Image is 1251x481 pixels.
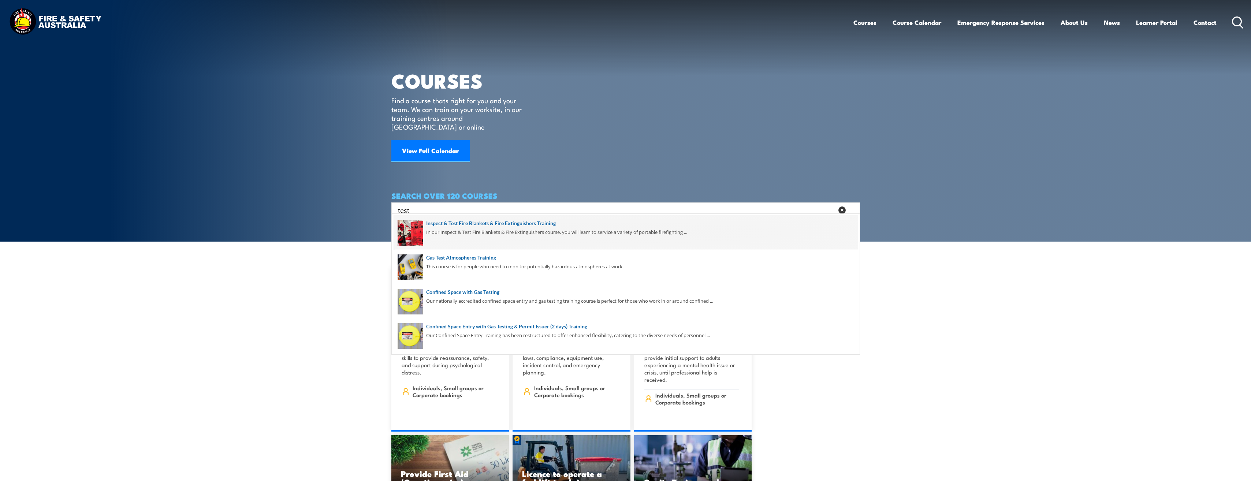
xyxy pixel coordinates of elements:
a: Confined Space with Gas Testing [398,288,854,296]
a: News [1104,13,1120,32]
p: Practical training for high-risk industries to equip personnel with the skills to provide reassur... [402,339,497,376]
a: Confined Space Entry with Gas Testing & Permit Issuer (2 days) Training [398,322,854,331]
a: View Full Calendar [391,140,470,162]
a: Contact [1194,13,1217,32]
input: Search input [398,205,834,216]
span: Individuals, Small groups or Corporate bookings [655,392,739,406]
a: About Us [1061,13,1088,32]
span: Individuals, Small groups or Corporate bookings [413,384,496,398]
span: Individuals, Small groups or Corporate bookings [534,384,618,398]
p: This classroom-based course teaches you how to recognise, approach, and provide initial support t... [644,339,740,383]
button: Search magnifier button [847,205,857,215]
a: Emergency Response Services [957,13,1045,32]
p: Find a course thats right for you and your team. We can train on your worksite, in our training c... [391,96,525,131]
a: Course Calendar [893,13,941,32]
a: Courses [853,13,876,32]
h1: COURSES [391,72,532,89]
a: Inspect & Test Fire Blankets & Fire Extinguishers Training [398,219,854,227]
a: Learner Portal [1136,13,1177,32]
h4: SEARCH OVER 120 COURSES [391,191,860,200]
a: Gas Test Atmospheres Training [398,254,854,262]
p: NSW Fire Safety Officer training for health sector staff, covering fire safety laws, compliance, ... [523,339,618,376]
form: Search form [399,205,835,215]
